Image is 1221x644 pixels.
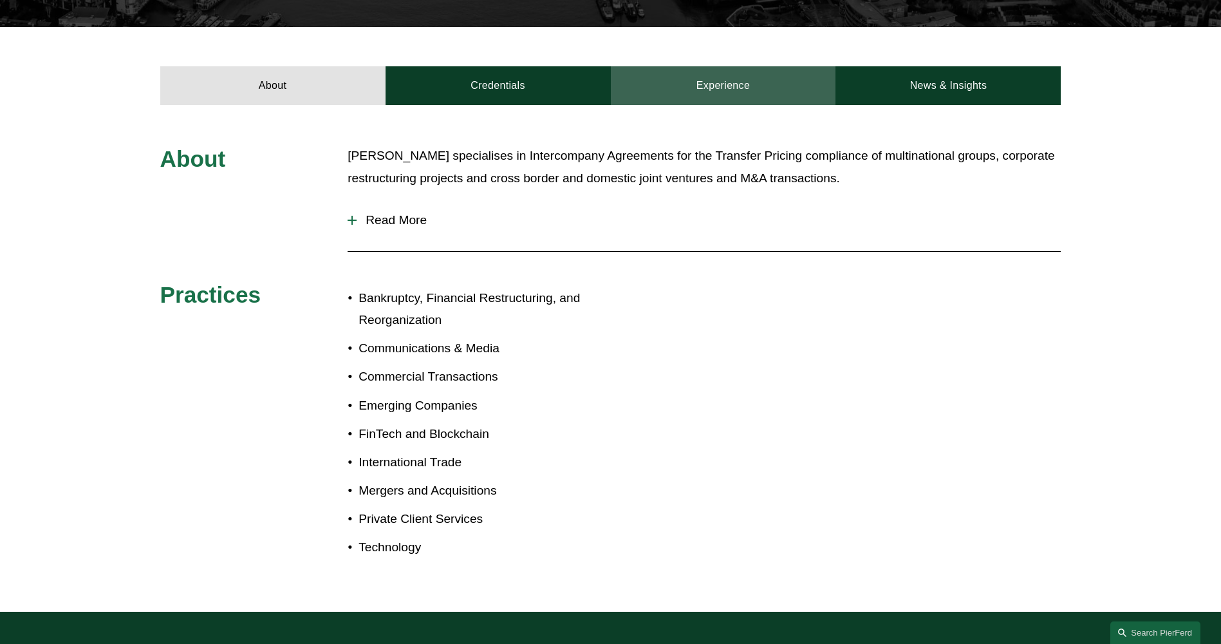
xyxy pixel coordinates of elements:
[359,395,610,417] p: Emerging Companies
[386,66,611,105] a: Credentials
[348,204,1061,237] button: Read More
[359,287,610,332] p: Bankruptcy, Financial Restructuring, and Reorganization
[348,145,1061,189] p: [PERSON_NAME] specialises in Intercompany Agreements for the Transfer Pricing compliance of multi...
[359,508,610,531] p: Private Client Services
[359,451,610,474] p: International Trade
[160,66,386,105] a: About
[359,366,610,388] p: Commercial Transactions
[359,337,610,360] p: Communications & Media
[160,282,261,307] span: Practices
[611,66,836,105] a: Experience
[835,66,1061,105] a: News & Insights
[359,423,610,446] p: FinTech and Blockchain
[359,536,610,559] p: Technology
[359,480,610,502] p: Mergers and Acquisitions
[160,146,226,171] span: About
[1110,621,1200,644] a: Search this site
[357,213,1061,227] span: Read More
